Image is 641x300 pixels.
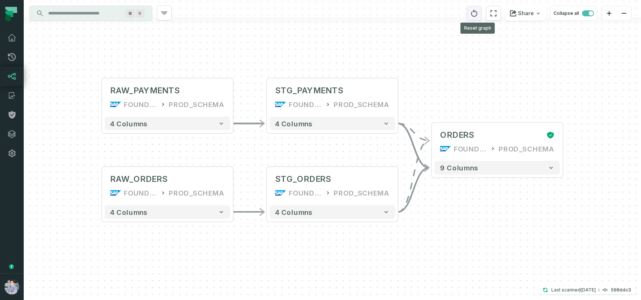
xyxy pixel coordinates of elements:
[581,287,596,293] relative-time: Aug 19, 2025, 9:17 PM EDT
[110,208,148,216] span: 4 columns
[440,130,474,140] div: ORDERS
[169,187,225,198] div: PROD_SCHEMA
[275,174,331,184] div: STG_ORDERS
[334,99,390,110] div: PROD_SCHEMA
[543,131,554,139] div: Certified
[125,9,135,18] span: Press ⌘ + K to focus the search bar
[289,187,322,198] div: FOUNDATIONAL_DB
[136,9,145,18] span: Press ⌘ + K to focus the search bar
[334,187,390,198] div: PROD_SCHEMA
[124,99,157,110] div: FOUNDATIONAL_DB
[398,123,429,140] g: Edge from c8867c613c347eb7857e509391c84b7d to 0dd85c77dd217d0afb16c7d4fb3eff19
[460,23,495,34] div: Reset graph
[124,187,157,198] div: FOUNDATIONAL_DB
[110,174,167,184] div: RAW_ORDERS
[538,286,635,294] button: Last scanned[DATE] 9:17:02 PM598ddc3
[275,208,313,216] span: 4 columns
[289,99,322,110] div: FOUNDATIONAL_DB
[602,6,617,21] button: zoom in
[169,99,225,110] div: PROD_SCHEMA
[550,6,597,21] button: Collapse all
[611,288,631,292] h4: 598ddc3
[551,286,596,294] p: Last scanned
[398,140,429,212] g: Edge from 065ad36bfe8571d0d37ef1ec05f417fb to 0dd85c77dd217d0afb16c7d4fb3eff19
[8,263,15,270] div: Tooltip anchor
[499,143,555,154] div: PROD_SCHEMA
[110,119,148,127] span: 4 columns
[398,123,429,167] g: Edge from c8867c613c347eb7857e509391c84b7d to 0dd85c77dd217d0afb16c7d4fb3eff19
[275,85,343,96] div: STG_PAYMENTS
[275,119,313,127] span: 4 columns
[440,164,478,172] span: 9 columns
[110,85,179,96] div: RAW_PAYMENTS
[505,6,546,21] button: Share
[617,6,631,21] button: zoom out
[454,143,487,154] div: FOUNDATIONAL_DB
[4,280,19,294] img: avatar of Alon Nafta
